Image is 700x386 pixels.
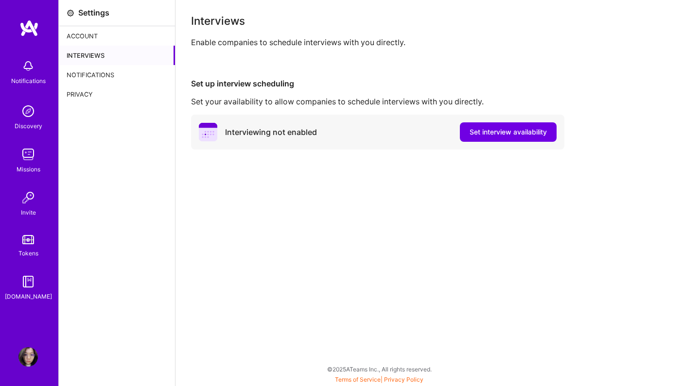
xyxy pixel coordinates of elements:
[17,164,40,174] div: Missions
[21,207,36,218] div: Invite
[18,145,38,164] img: teamwork
[19,19,39,37] img: logo
[5,291,52,302] div: [DOMAIN_NAME]
[191,79,684,89] div: Set up interview scheduling
[191,37,684,48] div: Enable companies to schedule interviews with you directly.
[335,376,423,383] span: |
[67,9,74,17] i: icon Settings
[11,76,46,86] div: Notifications
[18,272,38,291] img: guide book
[384,376,423,383] a: Privacy Policy
[15,121,42,131] div: Discovery
[199,123,217,141] i: icon PurpleCalendar
[225,127,317,137] div: Interviewing not enabled
[59,26,175,46] div: Account
[18,101,38,121] img: discovery
[470,127,547,137] span: Set interview availability
[18,188,38,207] img: Invite
[335,376,381,383] a: Terms of Service
[18,248,38,258] div: Tokens
[59,84,175,104] div: Privacy
[58,357,700,381] div: © 2025 ATeams Inc., All rights reserved.
[78,8,109,18] div: Settings
[59,65,175,84] div: Notifications
[59,46,175,65] div: Interviews
[18,56,38,76] img: bell
[191,97,684,107] div: Set your availability to allow companies to schedule interviews with you directly.
[22,235,34,244] img: tokens
[191,16,684,26] div: Interviews
[18,347,38,367] img: User Avatar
